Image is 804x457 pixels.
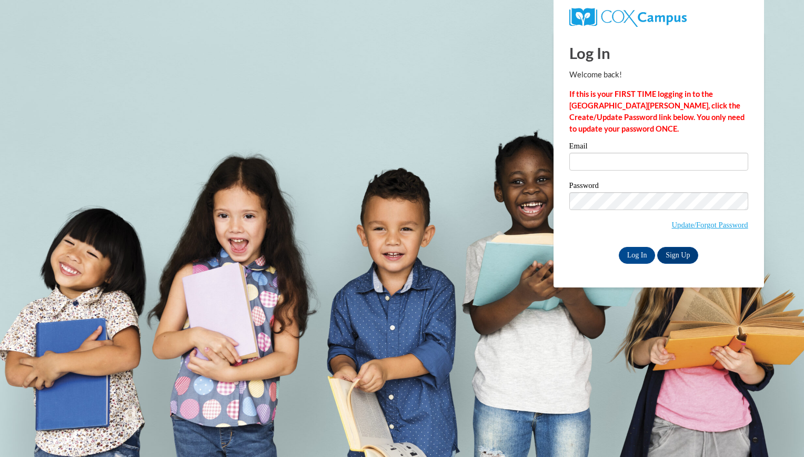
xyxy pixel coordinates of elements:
[657,247,698,264] a: Sign Up
[569,8,687,27] img: COX Campus
[569,90,745,133] strong: If this is your FIRST TIME logging in to the [GEOGRAPHIC_DATA][PERSON_NAME], click the Create/Upd...
[569,42,748,64] h1: Log In
[619,247,656,264] input: Log In
[569,69,748,81] p: Welcome back!
[569,12,687,21] a: COX Campus
[672,221,748,229] a: Update/Forgot Password
[569,142,748,153] label: Email
[569,182,748,192] label: Password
